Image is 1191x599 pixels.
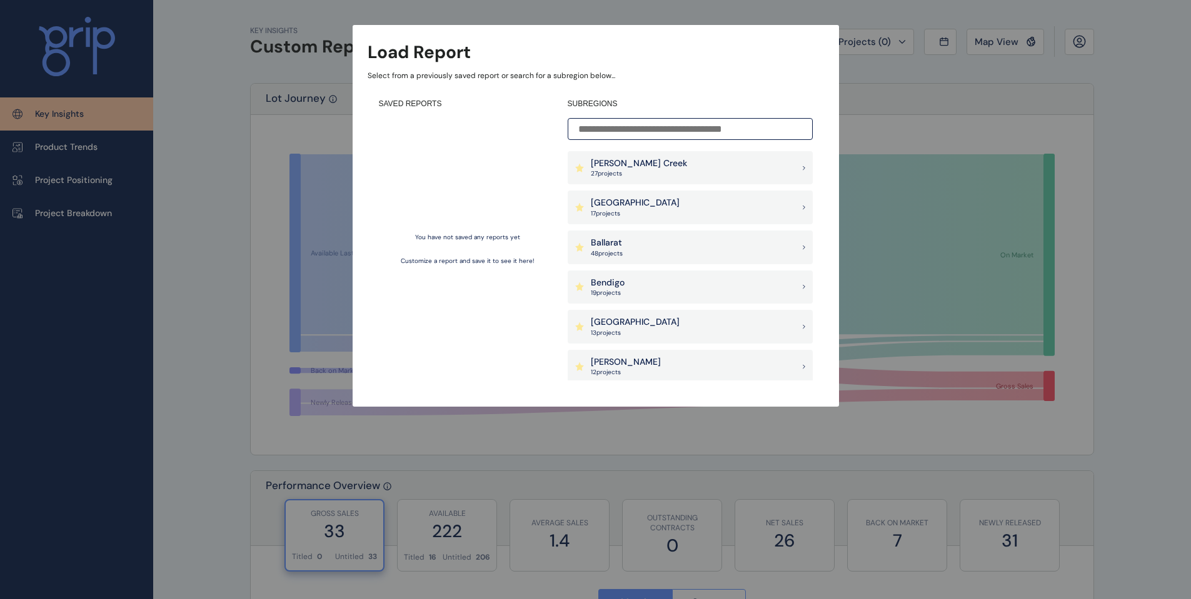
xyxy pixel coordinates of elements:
[368,40,471,64] h3: Load Report
[591,368,661,377] p: 12 project s
[591,356,661,369] p: [PERSON_NAME]
[591,169,687,178] p: 27 project s
[591,289,625,297] p: 19 project s
[591,209,680,218] p: 17 project s
[591,329,680,337] p: 13 project s
[568,99,813,109] h4: SUBREGIONS
[591,197,680,209] p: [GEOGRAPHIC_DATA]
[591,237,623,249] p: Ballarat
[591,157,687,170] p: [PERSON_NAME] Creek
[415,233,520,242] p: You have not saved any reports yet
[591,277,625,289] p: Bendigo
[401,257,535,265] p: Customize a report and save it to see it here!
[379,99,556,109] h4: SAVED REPORTS
[368,71,824,81] p: Select from a previously saved report or search for a subregion below...
[591,316,680,329] p: [GEOGRAPHIC_DATA]
[591,249,623,258] p: 48 project s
